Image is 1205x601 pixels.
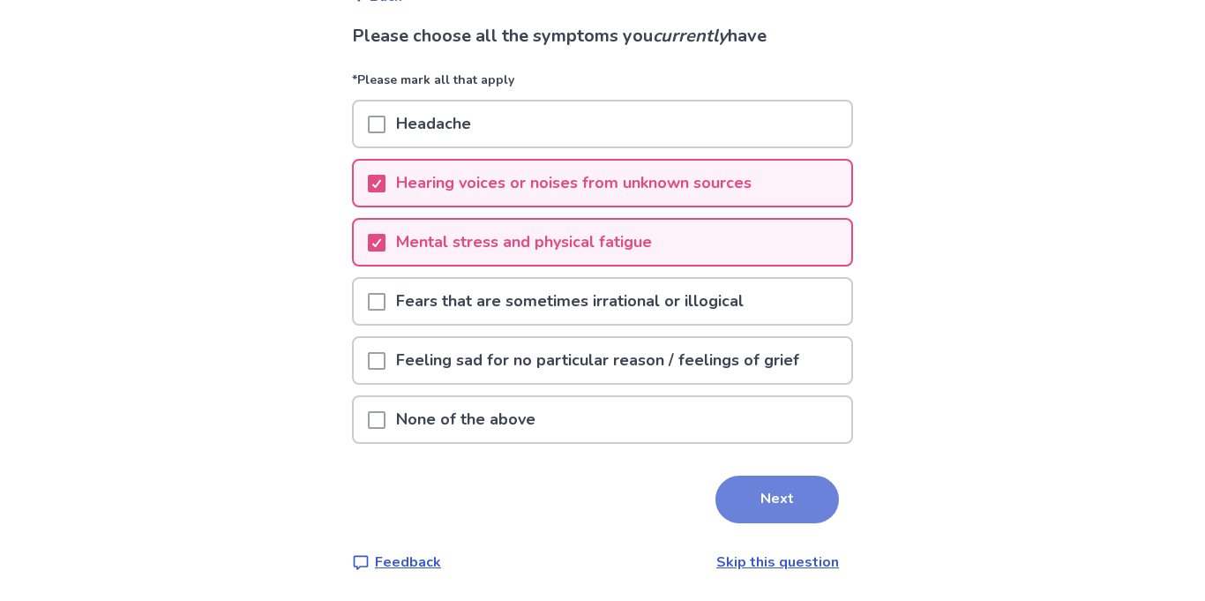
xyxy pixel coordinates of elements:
[352,552,441,573] a: Feedback
[653,24,728,48] i: currently
[385,161,762,206] p: Hearing voices or noises from unknown sources
[385,101,482,146] p: Headache
[375,552,441,573] p: Feedback
[385,397,546,442] p: None of the above
[352,71,853,100] p: *Please mark all that apply
[352,23,853,49] p: Please choose all the symptoms you have
[385,279,754,324] p: Fears that are sometimes irrational or illogical
[385,220,662,265] p: Mental stress and physical fatigue
[385,338,810,383] p: Feeling sad for no particular reason / feelings of grief
[715,476,839,523] button: Next
[716,552,839,572] a: Skip this question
